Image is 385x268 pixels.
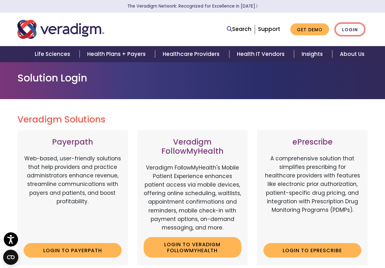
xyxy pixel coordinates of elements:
[80,46,155,62] a: Health Plans + Payers
[27,46,80,62] a: Life Sciences
[229,46,294,62] a: Health IT Vendors
[127,3,258,9] a: The Veradigm Network: Recognized for Excellence in [DATE]Learn More
[332,46,372,62] a: About Us
[264,223,377,260] iframe: Drift Chat Widget
[290,23,329,36] a: Get Demo
[294,46,332,62] a: Insights
[17,19,104,40] img: Veradigm logo
[24,138,122,147] h3: Payerpath
[17,114,368,125] h2: Veradigm Solutions
[17,72,368,84] h1: Solution Login
[155,46,229,62] a: Healthcare Providers
[255,3,258,9] span: Learn More
[335,23,365,36] a: Login
[144,138,242,156] h3: Veradigm FollowMyHealth
[144,237,242,258] a: Login to Veradigm FollowMyHealth
[263,138,361,147] h3: ePrescribe
[24,243,122,258] a: Login to Payerpath
[144,164,242,232] p: Veradigm FollowMyHealth's Mobile Patient Experience enhances patient access via mobile devices, o...
[3,250,18,265] button: Open CMP widget
[227,25,251,33] a: Search
[263,154,361,238] p: A comprehensive solution that simplifies prescribing for healthcare providers with features like ...
[258,25,280,33] a: Support
[24,154,122,238] p: Web-based, user-friendly solutions that help providers and practice administrators enhance revenu...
